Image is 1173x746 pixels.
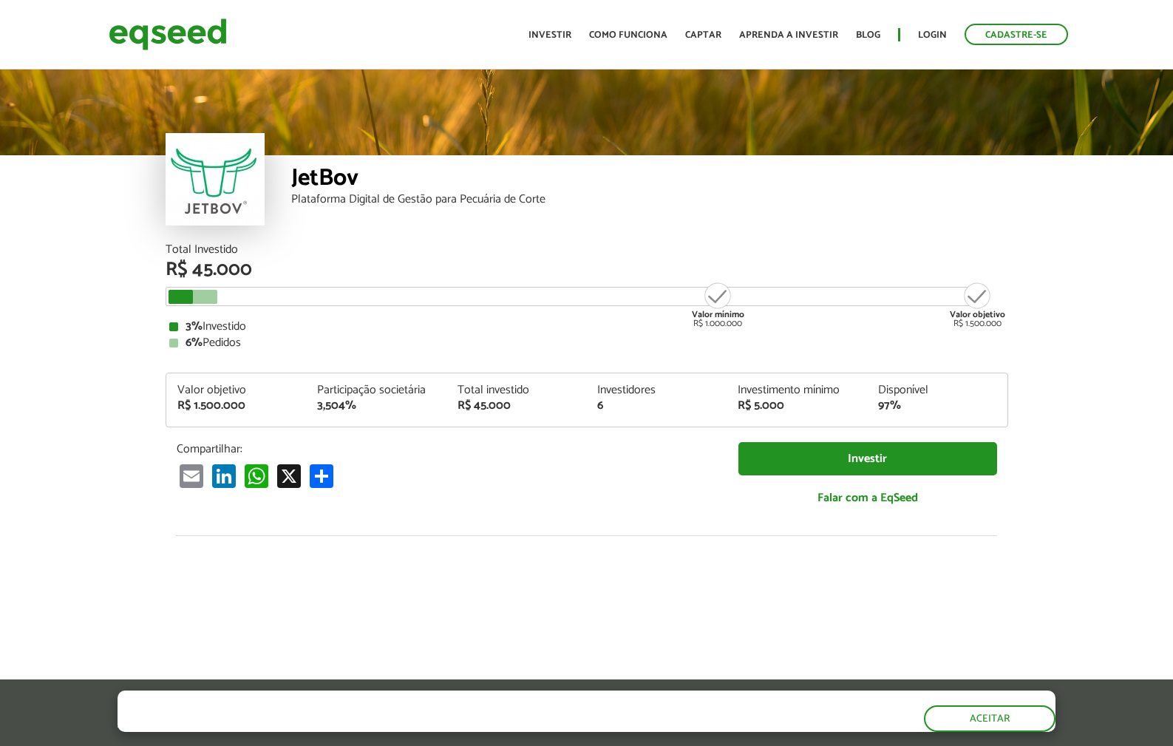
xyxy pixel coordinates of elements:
div: Investidores [597,384,715,396]
div: Plataforma Digital de Gestão para Pecuária de Corte [291,194,1008,206]
div: Pedidos [169,337,1004,349]
div: Total investido [458,384,576,396]
button: Aceitar [924,705,1055,732]
div: Investido [169,321,1004,333]
div: Valor objetivo [177,384,296,396]
p: Ao clicar em "aceitar", você aceita nossa . [118,717,653,731]
strong: Valor objetivo [950,308,1005,322]
strong: 6% [186,333,203,353]
div: Total Investido [166,244,1008,256]
div: 97% [878,400,996,412]
h5: O site da EqSeed utiliza cookies para melhorar sua navegação. [118,691,653,713]
div: R$ 5.000 [738,400,856,412]
strong: 3% [186,316,203,336]
div: R$ 1.500.000 [950,281,1005,328]
div: Participação societária [317,384,435,396]
div: R$ 45.000 [166,260,1008,279]
a: Investir [528,30,571,40]
p: Compartilhar: [177,442,716,456]
a: Blog [856,30,880,40]
a: Aprenda a investir [739,30,838,40]
a: Login [918,30,947,40]
a: Compartilhar [307,464,336,488]
a: Como funciona [589,30,667,40]
div: R$ 45.000 [458,400,576,412]
a: Email [177,464,206,488]
strong: Valor mínimo [692,308,744,322]
a: X [274,464,304,488]
a: WhatsApp [242,464,271,488]
div: 3,504% [317,400,435,412]
a: LinkedIn [209,464,239,488]
div: Investimento mínimo [738,384,856,396]
div: 6 [597,400,715,412]
div: JetBov [291,166,1008,194]
a: Captar [685,30,721,40]
div: Disponível [878,384,996,396]
img: EqSeed [109,15,227,54]
div: R$ 1.500.000 [177,400,296,412]
a: Falar com a EqSeed [738,483,997,513]
div: R$ 1.000.000 [690,281,746,328]
a: Cadastre-se [965,24,1068,45]
a: política de privacidade e de cookies [313,719,483,731]
a: Investir [738,442,997,475]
